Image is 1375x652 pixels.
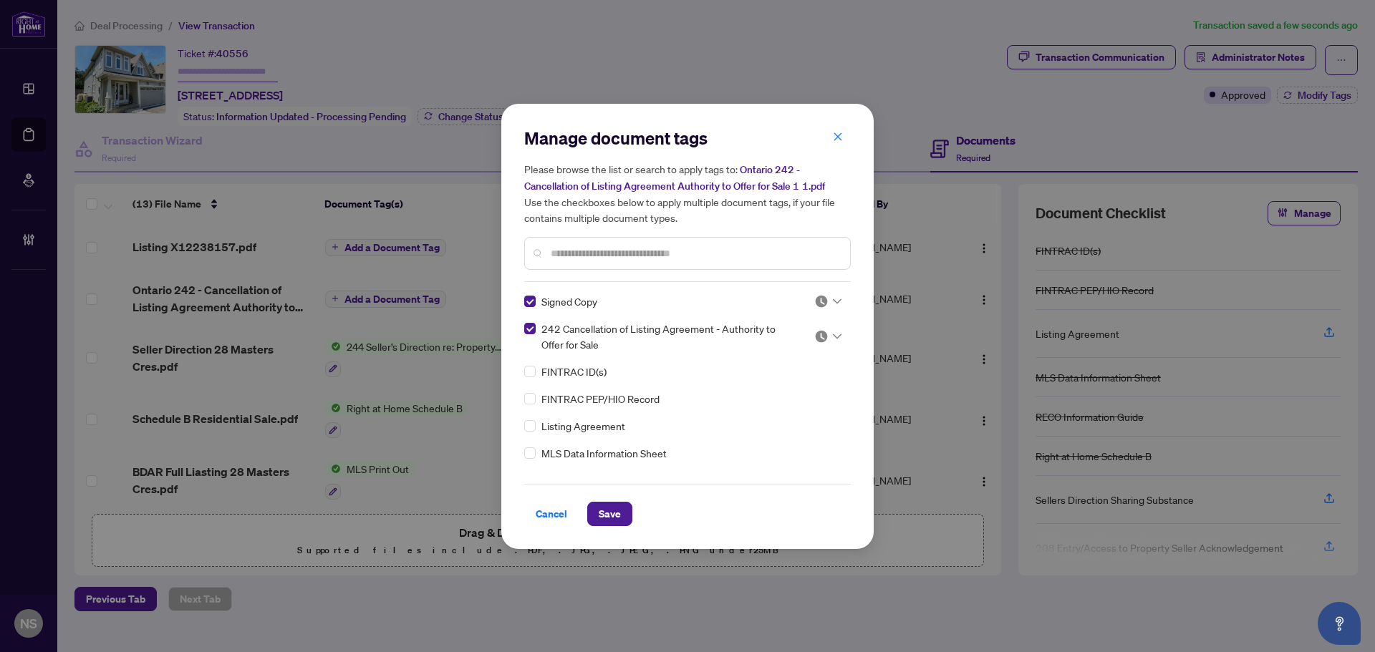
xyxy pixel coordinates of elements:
[524,502,579,526] button: Cancel
[536,502,567,525] span: Cancel
[587,502,632,526] button: Save
[524,163,825,193] span: Ontario 242 - Cancellation of Listing Agreement Authority to Offer for Sale 1 1.pdf
[833,132,843,142] span: close
[541,293,597,309] span: Signed Copy
[599,502,621,525] span: Save
[814,329,841,344] span: Pending Review
[541,445,667,461] span: MLS Data Information Sheet
[814,294,829,308] img: status
[1318,602,1361,645] button: Open asap
[541,418,625,434] span: Listing Agreement
[541,391,660,407] span: FINTRAC PEP/HIO Record
[814,294,841,308] span: Pending Review
[524,127,851,150] h2: Manage document tags
[524,161,851,225] h5: Please browse the list or search to apply tags to: Use the checkboxes below to apply multiple doc...
[541,321,797,352] span: 242 Cancellation of Listing Agreement - Authority to Offer for Sale
[541,364,607,379] span: FINTRAC ID(s)
[814,329,829,344] img: status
